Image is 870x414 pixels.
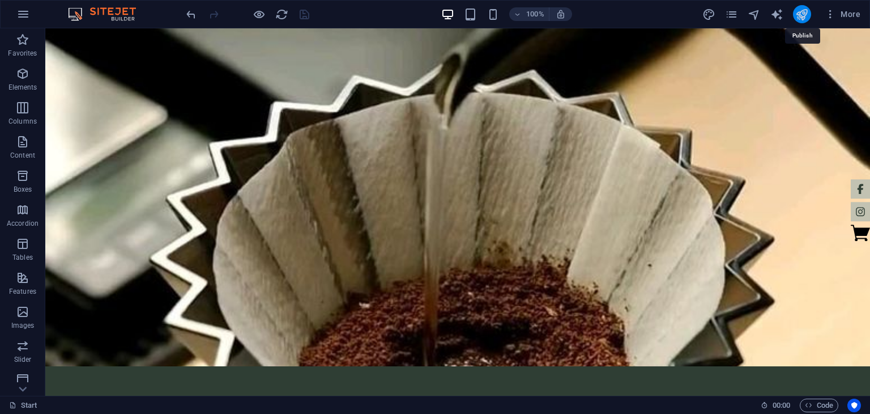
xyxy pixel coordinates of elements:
[9,399,37,412] a: Click to cancel selection. Double-click to open Pages
[702,7,716,21] button: design
[805,399,833,412] span: Code
[14,355,32,364] p: Slider
[556,9,566,19] i: On resize automatically adjust zoom level to fit chosen device.
[702,8,715,21] i: Design (Ctrl+Alt+Y)
[8,83,37,92] p: Elements
[526,7,544,21] h6: 100%
[770,7,784,21] button: text_generator
[65,7,150,21] img: Editor Logo
[748,8,761,21] i: Navigator
[748,7,761,21] button: navigator
[825,9,860,20] span: More
[8,117,37,126] p: Columns
[761,399,791,412] h6: Session time
[14,185,32,194] p: Boxes
[800,399,838,412] button: Code
[275,8,288,21] i: Reload page
[770,8,783,21] i: AI Writer
[509,7,549,21] button: 100%
[781,401,782,409] span: :
[7,219,39,228] p: Accordion
[185,8,198,21] i: Undo: Change text (Ctrl+Z)
[184,7,198,21] button: undo
[847,399,861,412] button: Usercentrics
[275,7,288,21] button: reload
[725,8,738,21] i: Pages (Ctrl+Alt+S)
[11,321,35,330] p: Images
[793,5,811,23] button: publish
[725,7,739,21] button: pages
[252,7,266,21] button: Click here to leave preview mode and continue editing
[9,287,36,296] p: Features
[10,151,35,160] p: Content
[820,5,865,23] button: More
[12,253,33,262] p: Tables
[8,49,37,58] p: Favorites
[773,399,790,412] span: 00 00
